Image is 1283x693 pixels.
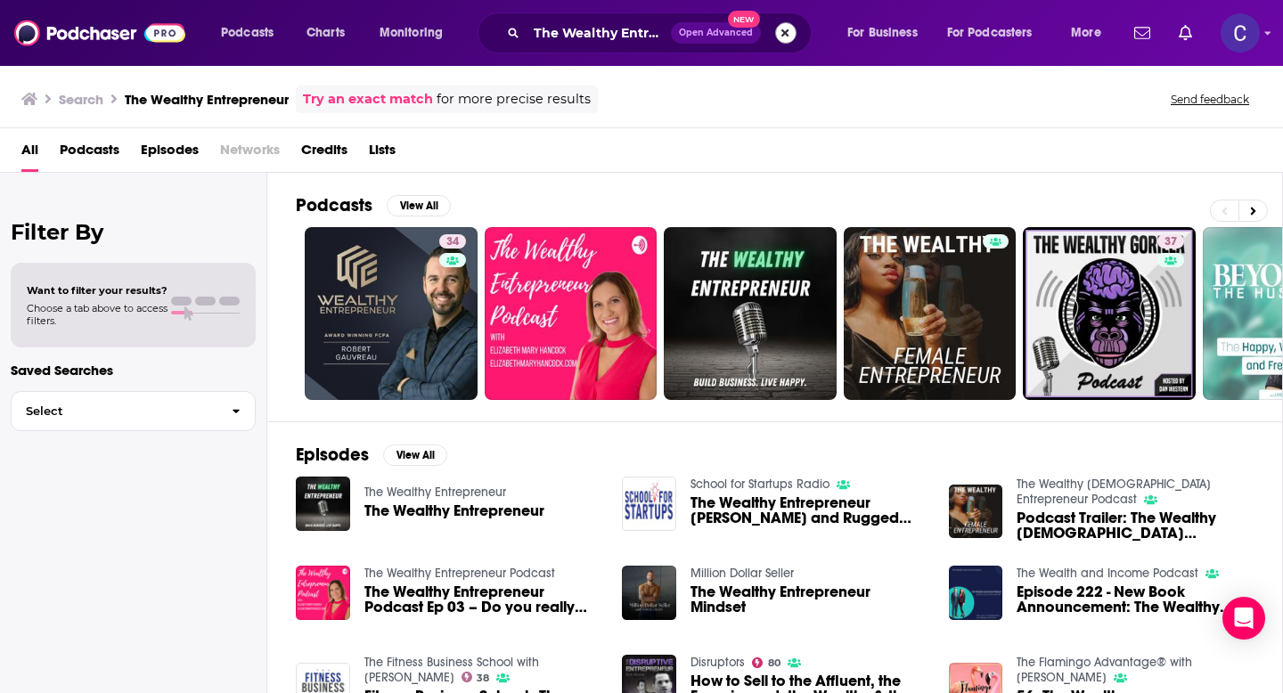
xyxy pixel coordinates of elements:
[60,135,119,172] a: Podcasts
[768,659,780,667] span: 80
[527,19,671,47] input: Search podcasts, credits, & more...
[387,195,451,216] button: View All
[12,405,217,417] span: Select
[296,444,369,466] h2: Episodes
[305,227,478,400] a: 34
[446,233,459,251] span: 34
[221,20,274,45] span: Podcasts
[949,566,1003,620] img: Episode 222 - New Book Announcement: The Wealthy Entrepreneur Scorecard
[141,135,199,172] a: Episodes
[1017,477,1211,507] a: The Wealthy Female Entrepreneur Podcast
[1017,510,1254,541] a: Podcast Trailer: The Wealthy Female Entrepreneur Podcast
[622,566,676,620] img: The Wealthy Entrepreneur Mindset
[691,584,928,615] a: The Wealthy Entrepreneur Mindset
[1157,234,1184,249] a: 37
[27,284,168,297] span: Want to filter your results?
[1221,13,1260,53] span: Logged in as publicityxxtina
[752,657,780,668] a: 80
[691,495,928,526] a: The Wealthy Entrepreneur Robert Gauvreau and Rugged Entrepreneur Scott Andrew
[11,362,256,379] p: Saved Searches
[679,29,753,37] span: Open Advanced
[1017,566,1198,581] a: The Wealth and Income Podcast
[1165,233,1177,251] span: 37
[1221,13,1260,53] button: Show profile menu
[301,135,347,172] a: Credits
[364,655,539,685] a: The Fitness Business School with Pat Rigsby
[364,503,544,518] a: The Wealthy Entrepreneur
[296,477,350,531] img: The Wealthy Entrepreneur
[21,135,38,172] a: All
[1071,20,1101,45] span: More
[947,20,1033,45] span: For Podcasters
[364,485,506,500] a: The Wealthy Entrepreneur
[691,495,928,526] span: The Wealthy Entrepreneur [PERSON_NAME] and Rugged Entrepreneur [PERSON_NAME]
[364,566,555,581] a: The Wealthy Entrepreneur Podcast
[622,477,676,531] img: The Wealthy Entrepreneur Robert Gauvreau and Rugged Entrepreneur Scott Andrew
[383,444,447,466] button: View All
[437,89,591,110] span: for more precise results
[296,194,372,216] h2: Podcasts
[835,19,940,47] button: open menu
[367,19,466,47] button: open menu
[1017,510,1254,541] span: Podcast Trailer: The Wealthy [DEMOGRAPHIC_DATA] Entrepreneur Podcast
[296,194,451,216] a: PodcastsView All
[27,302,168,327] span: Choose a tab above to access filters.
[14,16,185,50] img: Podchaser - Follow, Share and Rate Podcasts
[1017,584,1254,615] a: Episode 222 - New Book Announcement: The Wealthy Entrepreneur Scorecard
[11,219,256,245] h2: Filter By
[477,674,489,682] span: 38
[462,672,490,682] a: 38
[728,11,760,28] span: New
[296,444,447,466] a: EpisodesView All
[936,19,1058,47] button: open menu
[439,234,466,249] a: 34
[1023,227,1196,400] a: 37
[208,19,297,47] button: open menu
[1222,597,1265,640] div: Open Intercom Messenger
[949,485,1003,539] img: Podcast Trailer: The Wealthy Female Entrepreneur Podcast
[847,20,918,45] span: For Business
[11,391,256,431] button: Select
[691,566,794,581] a: Million Dollar Seller
[59,91,103,108] h3: Search
[364,584,601,615] a: The Wealthy Entrepreneur Podcast Ep 03 – Do you really need a coach?
[691,655,745,670] a: Disruptors
[691,477,829,492] a: School for Startups Radio
[1221,13,1260,53] img: User Profile
[295,19,355,47] a: Charts
[1127,18,1157,48] a: Show notifications dropdown
[1017,655,1192,685] a: The Flamingo Advantage® with Katie Hornor
[1172,18,1199,48] a: Show notifications dropdown
[303,89,433,110] a: Try an exact match
[1058,19,1124,47] button: open menu
[220,135,280,172] span: Networks
[296,566,350,620] img: The Wealthy Entrepreneur Podcast Ep 03 – Do you really need a coach?
[494,12,829,53] div: Search podcasts, credits, & more...
[369,135,396,172] a: Lists
[671,22,761,44] button: Open AdvancedNew
[1165,92,1254,107] button: Send feedback
[306,20,345,45] span: Charts
[380,20,443,45] span: Monitoring
[125,91,289,108] h3: The Wealthy Entrepreneur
